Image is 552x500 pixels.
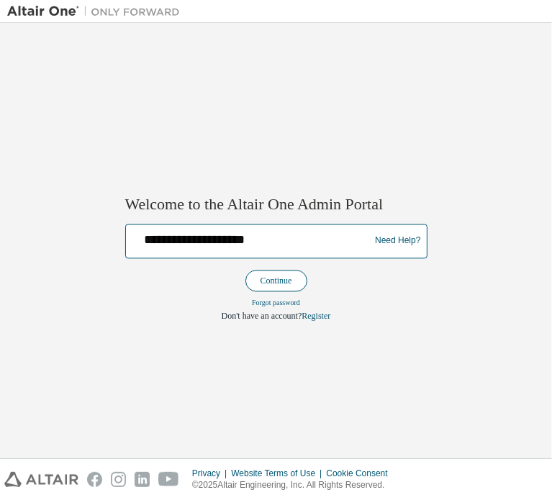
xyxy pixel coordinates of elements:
img: linkedin.svg [135,472,150,487]
a: Forgot password [252,299,300,306]
img: instagram.svg [111,472,126,487]
div: Website Terms of Use [231,468,326,479]
img: youtube.svg [158,472,179,487]
div: Privacy [192,468,231,479]
div: Cookie Consent [326,468,396,479]
img: Altair One [7,4,187,19]
p: © 2025 Altair Engineering, Inc. All Rights Reserved. [192,479,397,491]
a: Register [302,311,330,321]
img: altair_logo.svg [4,472,78,487]
span: Don't have an account? [222,311,302,321]
button: Continue [245,270,307,291]
img: facebook.svg [87,472,102,487]
h2: Welcome to the Altair One Admin Portal [125,195,427,215]
a: Need Help? [375,241,420,242]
